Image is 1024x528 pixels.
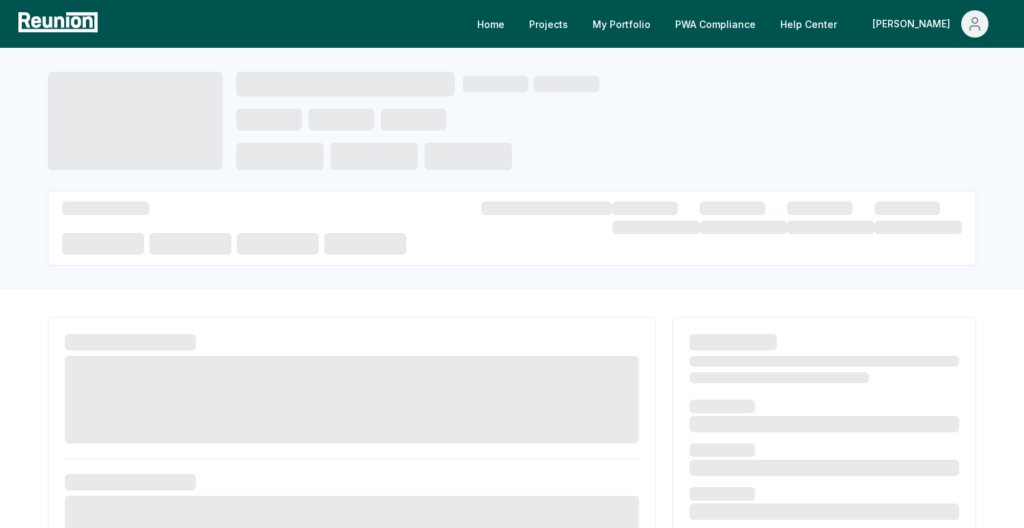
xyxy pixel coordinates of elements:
[466,10,515,38] a: Home
[769,10,848,38] a: Help Center
[862,10,999,38] button: [PERSON_NAME]
[518,10,579,38] a: Projects
[582,10,662,38] a: My Portfolio
[466,10,1010,38] nav: Main
[872,10,956,38] div: [PERSON_NAME]
[664,10,767,38] a: PWA Compliance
